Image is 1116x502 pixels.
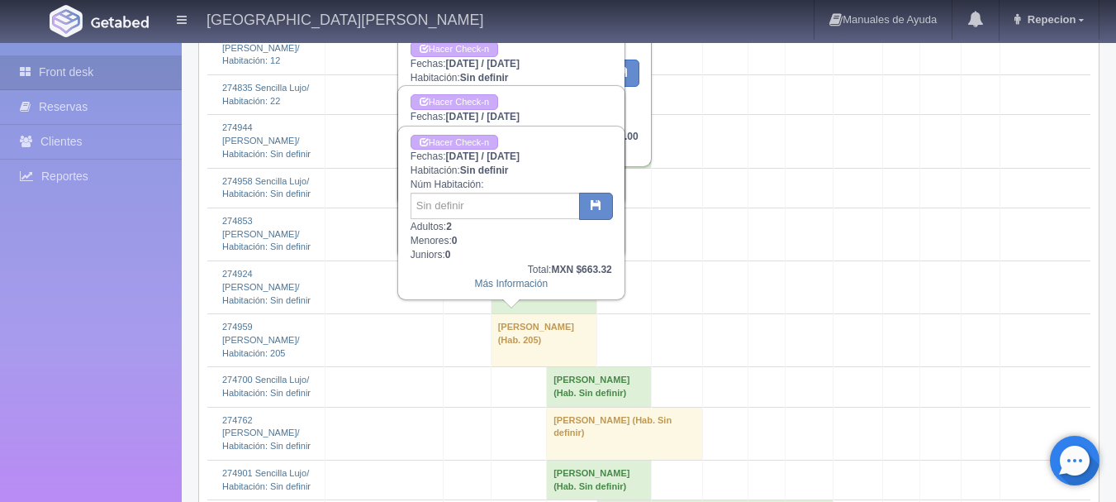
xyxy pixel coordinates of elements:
b: [DATE] / [DATE] [445,151,520,162]
td: [PERSON_NAME] (Hab. Sin definir) [547,460,652,500]
a: 274944 [PERSON_NAME]/Habitación: Sin definir [222,122,311,158]
input: Sin definir [411,193,580,219]
td: [PERSON_NAME] (Hab. Sin definir) [547,407,703,460]
a: 274901 Sencilla Lujo/Habitación: Sin definir [222,468,311,491]
td: [PERSON_NAME] (Hab. 205) [491,314,597,367]
img: Getabed [50,5,83,37]
a: 274853 [PERSON_NAME]/Habitación: Sin definir [222,216,311,251]
b: Sin definir [460,165,509,176]
a: 274958 Sencilla Lujo/Habitación: Sin definir [222,176,311,199]
b: Sin definir [460,72,509,84]
a: Hacer Check-in [411,41,498,57]
a: 274700 Sencilla Lujo/Habitación: Sin definir [222,375,311,398]
a: 274959 [PERSON_NAME]/Habitación: 205 [222,322,300,357]
a: Hacer Check-in [411,135,498,151]
b: MXN $1,474.00 [569,131,638,142]
div: Total: [411,263,612,277]
div: Total: [437,130,639,144]
b: 0 [445,249,451,261]
b: [DATE] / [DATE] [445,111,520,122]
div: Fechas: Habitación: Núm Habitación: Adultos: Menores: Juniors: [399,87,624,258]
span: Repecion [1023,13,1076,26]
b: [DATE] / [DATE] [445,58,520,69]
h4: [GEOGRAPHIC_DATA][PERSON_NAME] [207,8,483,29]
a: 274864 [PERSON_NAME]/Habitación: 12 [222,30,300,65]
td: [PERSON_NAME] (Hab. Sin definir) [547,367,652,407]
b: 0 [452,235,458,246]
a: Más Información [474,278,548,289]
a: 274835 Sencilla Lujo/Habitación: 22 [222,83,309,106]
b: Sin definir [460,125,509,136]
a: 274762 [PERSON_NAME]/Habitación: Sin definir [222,415,311,451]
b: MXN $663.32 [551,264,611,275]
b: 2 [446,221,452,232]
a: 274924 [PERSON_NAME]/Habitación: Sin definir [222,269,311,304]
a: Hacer Check-in [411,94,498,110]
img: Getabed [91,16,149,28]
div: Fechas: Habitación: Núm Habitación: Adultos: Menores: Juniors: [399,127,624,299]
